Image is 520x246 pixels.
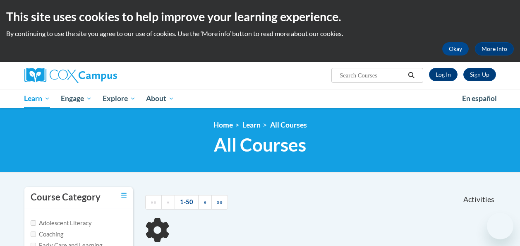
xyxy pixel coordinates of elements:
a: Previous [161,195,175,210]
a: Begining [145,195,162,210]
span: Engage [61,94,92,104]
a: About [141,89,180,108]
p: By continuing to use the site you agree to our use of cookies. Use the ‘More info’ button to read... [6,29,514,38]
span: « [167,198,170,205]
a: Log In [429,68,458,81]
a: All Courses [270,121,307,129]
a: Engage [55,89,97,108]
button: Search [405,70,417,80]
a: Cox Campus [24,68,173,83]
span: En español [462,94,497,103]
button: Okay [442,42,469,55]
a: 1-50 [175,195,199,210]
span: » [204,198,206,205]
span: All Courses [214,134,306,156]
span: Learn [24,94,50,104]
div: Main menu [18,89,502,108]
span: »» [217,198,223,205]
a: Explore [97,89,141,108]
a: Next [198,195,212,210]
a: End [211,195,228,210]
label: Coaching [31,230,63,239]
h2: This site uses cookies to help improve your learning experience. [6,8,514,25]
iframe: Button to launch messaging window [487,213,513,239]
a: Home [213,121,233,129]
h3: Course Category [31,191,101,204]
input: Search Courses [339,70,405,80]
a: Learn [242,121,261,129]
a: En español [457,90,502,107]
a: Register [463,68,496,81]
input: Checkbox for Options [31,232,36,237]
span: About [146,94,174,104]
a: Toggle collapse [121,191,127,200]
input: Checkbox for Options [31,220,36,226]
span: Explore [103,94,136,104]
img: Cox Campus [24,68,117,83]
a: More Info [475,42,514,55]
label: Adolescent Literacy [31,219,92,228]
a: Learn [19,89,56,108]
span: «« [151,198,156,205]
